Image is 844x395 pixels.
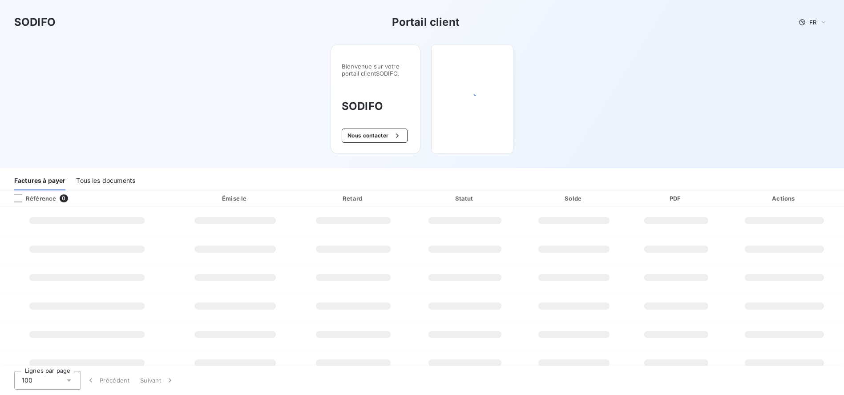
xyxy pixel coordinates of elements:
[299,194,408,203] div: Retard
[342,63,409,77] span: Bienvenue sur votre portail client SODIFO .
[22,376,32,385] span: 100
[342,129,408,143] button: Nous contacter
[81,371,135,390] button: Précédent
[7,194,56,202] div: Référence
[727,194,842,203] div: Actions
[412,194,518,203] div: Statut
[14,172,65,190] div: Factures à payer
[809,19,816,26] span: FR
[392,14,460,30] h3: Portail client
[175,194,295,203] div: Émise le
[135,371,180,390] button: Suivant
[522,194,626,203] div: Solde
[76,172,135,190] div: Tous les documents
[342,98,409,114] h3: SODIFO
[630,194,723,203] div: PDF
[60,194,68,202] span: 0
[14,14,56,30] h3: SODIFO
